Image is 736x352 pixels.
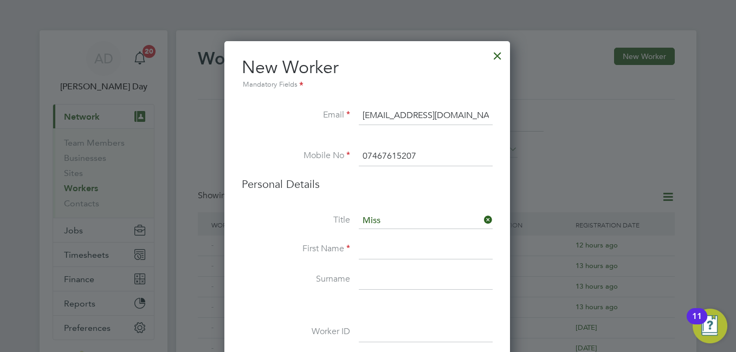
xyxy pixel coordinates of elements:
[692,316,702,330] div: 11
[242,150,350,161] label: Mobile No
[242,79,493,91] div: Mandatory Fields
[359,213,493,229] input: Select one
[242,273,350,285] label: Surname
[242,177,493,191] h3: Personal Details
[693,309,727,343] button: Open Resource Center, 11 new notifications
[242,214,350,226] label: Title
[242,56,493,91] h2: New Worker
[242,243,350,255] label: First Name
[242,109,350,121] label: Email
[242,326,350,337] label: Worker ID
